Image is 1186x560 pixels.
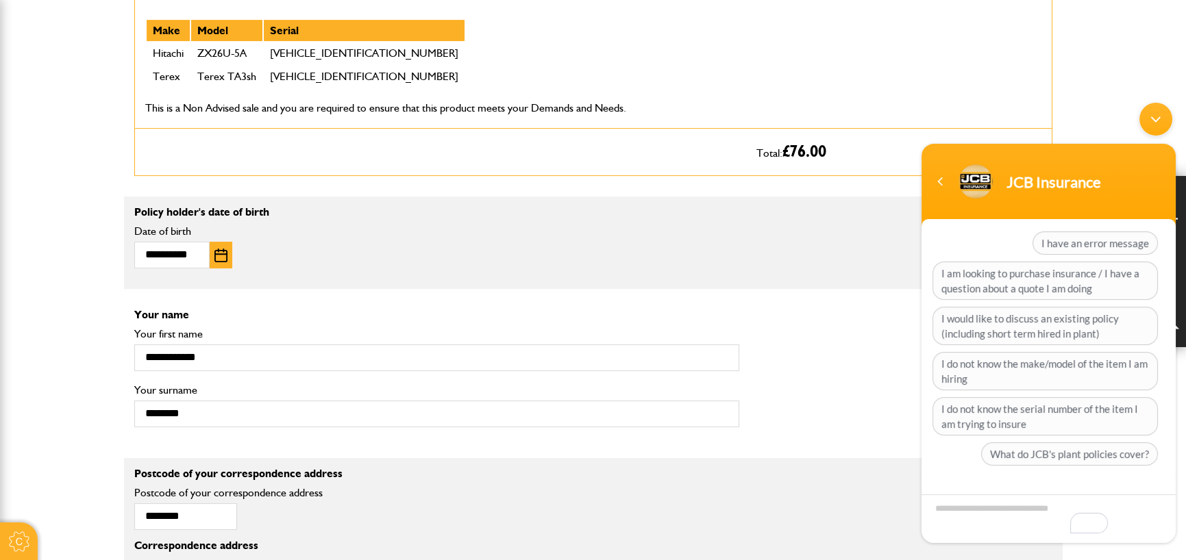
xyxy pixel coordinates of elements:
[134,540,739,551] p: Correspondence address
[190,65,263,88] td: Terex TA3sh
[134,226,739,237] label: Date of birth
[263,42,465,65] td: [VEHICLE_IDENTIFICATION_NUMBER]
[214,249,227,262] img: Choose date
[134,309,1052,320] p: Your name
[134,487,343,498] label: Postcode of your correspondence address
[134,468,739,479] p: Postcode of your correspondence address
[263,19,465,42] th: Serial
[146,19,190,42] th: Make
[146,65,190,88] td: Terex
[146,42,190,65] td: Hitachi
[134,207,1052,218] p: Policy holder's date of birth
[263,65,465,88] td: [VEHICLE_IDENTIFICATION_NUMBER]
[145,99,736,117] p: This is a Non Advised sale and you are required to ensure that this product meets your Demands an...
[915,96,1183,550] iframe: To enrich screen reader interactions, please activate Accessibility in Grammarly extension settings
[756,139,1041,165] p: Total:
[782,144,826,160] span: £
[134,329,739,340] label: Your first name
[134,385,739,396] label: Your surname
[790,144,826,160] span: 76.00
[190,19,263,42] th: Model
[190,42,263,65] td: ZX26U-5A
